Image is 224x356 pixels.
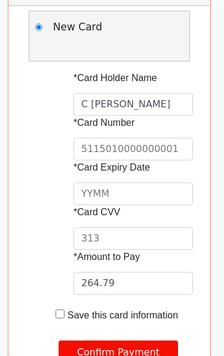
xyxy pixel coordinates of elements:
[73,93,193,116] input: John Doe
[67,308,181,323] label: Save this card information
[73,182,193,205] input: YYMM
[73,205,163,219] label: *Card CVV
[73,138,193,160] input: 5115010000000001
[73,71,163,85] label: *Card Holder Name
[73,116,163,130] label: *Card Number
[73,160,163,175] label: *Card Expiry Date
[73,227,193,250] input: 313
[73,250,163,264] label: *Amount to Pay
[53,20,109,35] p: New Card
[73,272,193,295] input: 1.00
